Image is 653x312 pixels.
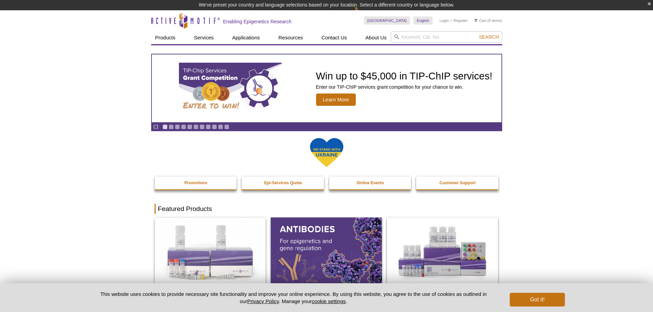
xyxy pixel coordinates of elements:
li: | [451,16,452,25]
article: TIP-ChIP Services Grant Competition [152,54,501,122]
strong: Online Events [356,180,384,185]
button: cookie settings [312,298,346,304]
span: Search [479,34,499,40]
a: Products [151,31,180,44]
a: Contact Us [317,31,351,44]
strong: Customer Support [439,180,475,185]
input: Keyword, Cat. No. [391,31,502,43]
a: Go to slide 4 [181,124,186,129]
a: Customer Support [416,176,499,189]
img: DNA Library Prep Kit for Illumina [155,217,266,285]
p: This website uses cookies to provide necessary site functionality and improve your online experie... [88,290,499,305]
a: Promotions [155,176,238,189]
li: (0 items) [474,16,502,25]
a: Toggle autoplay [153,124,158,129]
h2: Enabling Epigenetics Research [223,18,292,25]
a: Online Events [329,176,412,189]
strong: Epi-Services Quote [264,180,302,185]
img: All Antibodies [271,217,382,285]
img: We Stand With Ukraine [310,137,344,168]
a: English [413,16,433,25]
strong: Promotions [184,180,207,185]
h2: Win up to $45,000 in TIP-ChIP services! [316,71,493,81]
a: Login [439,18,449,23]
img: Change Here [354,5,372,21]
img: TIP-ChIP Services Grant Competition [179,63,282,114]
h2: Featured Products [155,204,499,214]
a: TIP-ChIP Services Grant Competition Win up to $45,000 in TIP-ChIP services! Enter our TIP-ChIP se... [152,54,501,122]
a: Go to slide 9 [212,124,217,129]
button: Search [477,34,501,40]
p: Enter our TIP-ChIP services grant competition for your chance to win. [316,84,493,90]
a: Applications [228,31,264,44]
a: Register [454,18,468,23]
img: CUT&Tag-IT® Express Assay Kit [387,217,498,285]
a: [GEOGRAPHIC_DATA] [364,16,410,25]
button: Got it! [510,293,565,307]
a: Privacy Policy [247,298,279,304]
a: Go to slide 2 [169,124,174,129]
a: About Us [361,31,391,44]
a: Go to slide 1 [162,124,168,129]
a: Go to slide 3 [175,124,180,129]
a: Go to slide 5 [187,124,192,129]
a: Services [190,31,218,44]
a: Epi-Services Quote [242,176,325,189]
a: Go to slide 6 [193,124,198,129]
a: Go to slide 8 [206,124,211,129]
a: Go to slide 11 [224,124,229,129]
span: Learn More [316,93,356,106]
a: Go to slide 7 [199,124,205,129]
a: Resources [274,31,307,44]
a: Go to slide 10 [218,124,223,129]
img: Your Cart [474,18,477,22]
a: Cart [474,18,486,23]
